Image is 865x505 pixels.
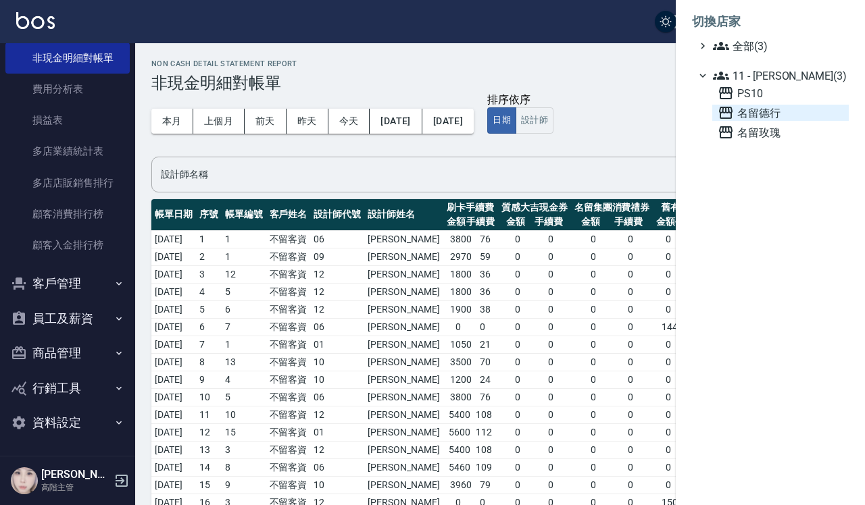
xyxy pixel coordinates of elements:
[713,68,843,84] span: 11 - [PERSON_NAME](3)
[718,124,843,140] span: 名留玫瑰
[713,38,843,54] span: 全部(3)
[718,105,843,121] span: 名留德行
[718,85,843,101] span: PS10
[692,5,849,38] li: 切換店家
